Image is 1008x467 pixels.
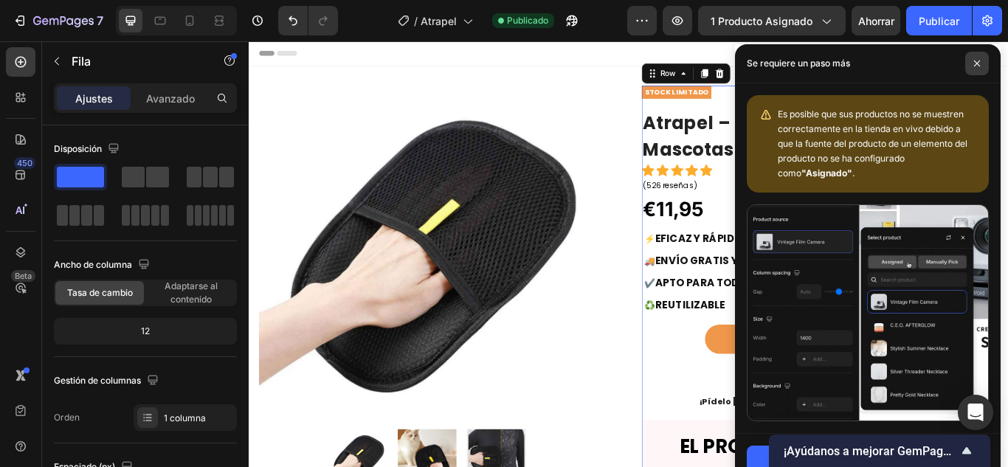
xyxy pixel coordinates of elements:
[165,280,218,305] font: Adaptarse al contenido
[54,259,132,270] font: Ancho de columna
[458,159,531,177] div: Rich Text Editor. Editing area: main
[698,6,846,35] button: 1 producto asignado
[15,271,32,281] font: Beta
[458,79,874,144] h1: Atrapel – Guante Quitapelos para Mascotas
[460,221,669,239] p: EFICAZ Y RÁPIDO
[525,413,807,427] span: ¡Pídelo [DATE] y disfrútalo en menos de una semana!
[460,300,473,315] span: ♻️
[278,6,338,35] div: Deshacer/Rehacer
[460,223,473,238] span: ⚡
[67,287,133,298] font: Tasa de cambio
[852,6,900,35] button: Ahorrar
[459,162,522,174] span: (526 reseñas)
[507,15,548,26] font: Publicado
[72,52,197,70] p: Fila
[801,167,852,179] font: "Asignado"
[531,331,806,364] button: AÑADIR AL CARRITO
[784,442,976,460] button: Mostrar encuesta - ¡Ayúdanos a mejorar GemPages!
[596,376,764,394] img: Alt Image
[778,108,967,179] font: Es posible que sus productos no se muestren correctamente en la tienda en vivo debido a que la fu...
[476,31,500,44] div: Row
[460,299,669,316] p: REUTILIZABLE
[6,6,110,35] button: 7
[458,245,671,267] div: Rich Text Editor. Editing area: main
[54,143,102,154] font: Disposición
[608,339,731,356] div: AÑADIR AL CARRITO
[458,297,671,319] div: Rich Text Editor. Editing area: main
[72,54,91,69] font: Fila
[858,15,894,27] font: Ahorrar
[421,15,457,27] font: Atrapel
[460,249,473,263] span: 🚚
[54,412,80,423] font: Orden
[458,177,531,215] div: €11,95
[459,53,537,66] p: STOCK LIMITADO
[458,219,671,241] div: Rich Text Editor. Editing area: main
[75,92,113,105] font: Ajustes
[784,444,959,458] font: ¡Ayúdanos a mejorar GemPages!
[958,395,993,430] div: Abrir Intercom Messenger
[414,15,418,27] font: /
[54,375,141,386] font: Gestión de columnas
[97,13,103,28] font: 7
[711,15,812,27] font: 1 producto asignado
[460,247,669,265] p: ENVÍO GRATIS Y ASEGURADO
[141,325,150,336] font: 12
[17,158,32,168] font: 450
[852,167,855,179] font: .
[906,6,972,35] button: Publicar
[460,273,669,291] p: APTO PARA TODO TIPO DE TELAS
[919,15,959,27] font: Publicar
[460,274,473,289] span: ✔️
[164,412,206,423] font: 1 columna
[146,92,195,105] font: Avanzado
[747,58,850,69] font: Se requiere un paso más
[458,271,671,293] div: Rich Text Editor. Editing area: main
[249,41,1008,467] iframe: Área de diseño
